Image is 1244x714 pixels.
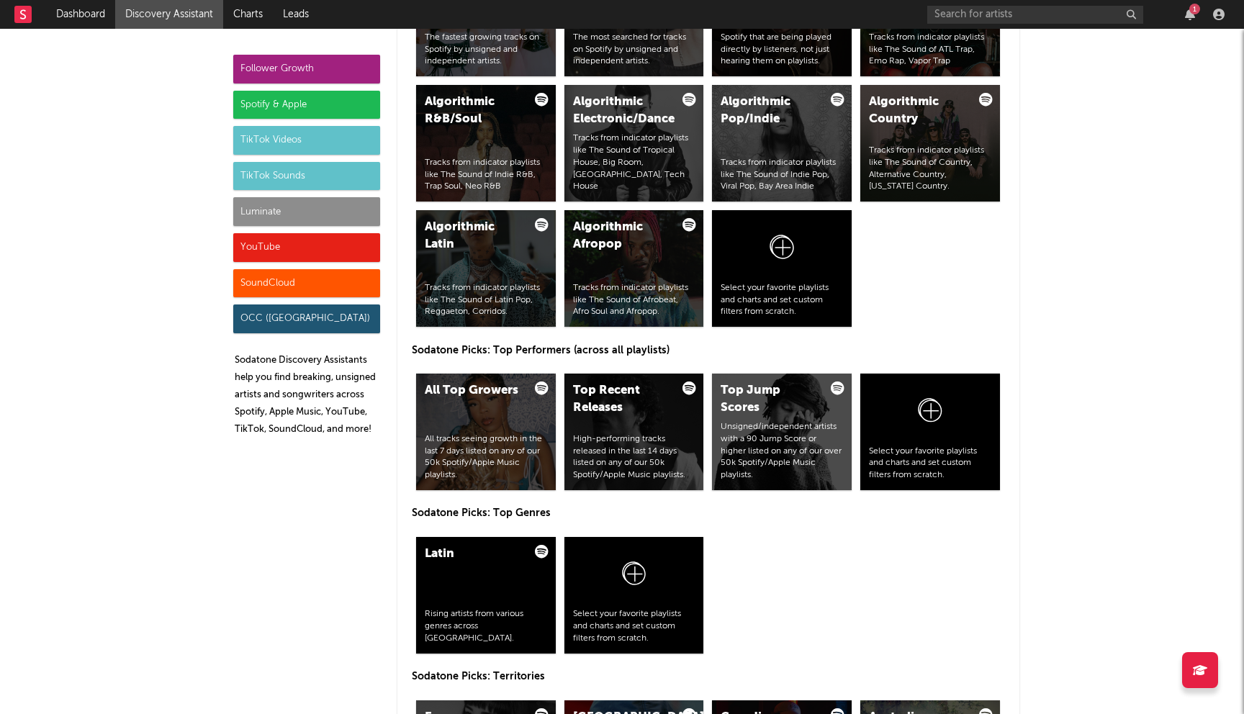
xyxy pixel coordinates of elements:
[425,382,523,399] div: All Top Growers
[573,94,671,128] div: Algorithmic Electronic/Dance
[233,269,380,298] div: SoundCloud
[721,282,843,318] div: Select your favorite playlists and charts and set custom filters from scratch.
[573,132,695,193] div: Tracks from indicator playlists like The Sound of Tropical House, Big Room, [GEOGRAPHIC_DATA], Te...
[416,210,556,327] a: Algorithmic LatinTracks from indicator playlists like The Sound of Latin Pop, Reggaeton, Corridos.
[573,608,695,644] div: Select your favorite playlists and charts and set custom filters from scratch.
[927,6,1143,24] input: Search for artists
[425,608,547,644] div: Rising artists from various genres across [GEOGRAPHIC_DATA].
[573,382,671,417] div: Top Recent Releases
[564,210,704,327] a: Algorithmic AfropopTracks from indicator playlists like The Sound of Afrobeat, Afro Soul and Afro...
[564,537,704,654] a: Select your favorite playlists and charts and set custom filters from scratch.
[869,446,991,482] div: Select your favorite playlists and charts and set custom filters from scratch.
[721,382,819,417] div: Top Jump Scores
[235,352,380,438] p: Sodatone Discovery Assistants help you find breaking, unsigned artists and songwriters across Spo...
[412,668,1005,685] p: Sodatone Picks: Territories
[1189,4,1200,14] div: 1
[869,94,967,128] div: Algorithmic Country
[425,433,547,482] div: All tracks seeing growth in the last 7 days listed on any of our 50k Spotify/Apple Music playlists.
[416,537,556,654] a: LatinRising artists from various genres across [GEOGRAPHIC_DATA].
[721,94,819,128] div: Algorithmic Pop/Indie
[412,342,1005,359] p: Sodatone Picks: Top Performers (across all playlists)
[564,374,704,490] a: Top Recent ReleasesHigh-performing tracks released in the last 14 days listed on any of our 50k S...
[869,145,991,193] div: Tracks from indicator playlists like The Sound of Country, Alternative Country, [US_STATE] Country.
[425,94,523,128] div: Algorithmic R&B/Soul
[425,282,547,318] div: Tracks from indicator playlists like The Sound of Latin Pop, Reggaeton, Corridos.
[425,219,523,253] div: Algorithmic Latin
[721,157,843,193] div: Tracks from indicator playlists like The Sound of Indie Pop, Viral Pop, Bay Area Indie
[425,157,547,193] div: Tracks from indicator playlists like The Sound of Indie R&B, Trap Soul, Neo R&B
[233,304,380,333] div: OCC ([GEOGRAPHIC_DATA])
[869,32,991,68] div: Tracks from indicator playlists like The Sound of ATL Trap, Emo Rap, Vapor Trap
[1185,9,1195,20] button: 1
[860,85,1000,202] a: Algorithmic CountryTracks from indicator playlists like The Sound of Country, Alternative Country...
[425,546,523,563] div: Latin
[416,374,556,490] a: All Top GrowersAll tracks seeing growth in the last 7 days listed on any of our 50k Spotify/Apple...
[233,91,380,119] div: Spotify & Apple
[721,421,843,482] div: Unsigned/independent artists with a 90 Jump Score or higher listed on any of our over 50k Spotify...
[721,7,843,68] div: New unsigned and independent releases on Spotify that are being played directly by listeners, not...
[712,374,852,490] a: Top Jump ScoresUnsigned/independent artists with a 90 Jump Score or higher listed on any of our o...
[712,85,852,202] a: Algorithmic Pop/IndieTracks from indicator playlists like The Sound of Indie Pop, Viral Pop, Bay ...
[573,282,695,318] div: Tracks from indicator playlists like The Sound of Afrobeat, Afro Soul and Afropop.
[412,505,1005,522] p: Sodatone Picks: Top Genres
[233,55,380,83] div: Follower Growth
[712,210,852,327] a: Select your favorite playlists and charts and set custom filters from scratch.
[233,233,380,262] div: YouTube
[860,374,1000,490] a: Select your favorite playlists and charts and set custom filters from scratch.
[233,197,380,226] div: Luminate
[573,219,671,253] div: Algorithmic Afropop
[425,32,547,68] div: The fastest growing tracks on Spotify by unsigned and independent artists.
[573,32,695,68] div: The most searched for tracks on Spotify by unsigned and independent artists.
[233,126,380,155] div: TikTok Videos
[416,85,556,202] a: Algorithmic R&B/SoulTracks from indicator playlists like The Sound of Indie R&B, Trap Soul, Neo R&B
[233,162,380,191] div: TikTok Sounds
[573,433,695,482] div: High-performing tracks released in the last 14 days listed on any of our 50k Spotify/Apple Music ...
[564,85,704,202] a: Algorithmic Electronic/DanceTracks from indicator playlists like The Sound of Tropical House, Big...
